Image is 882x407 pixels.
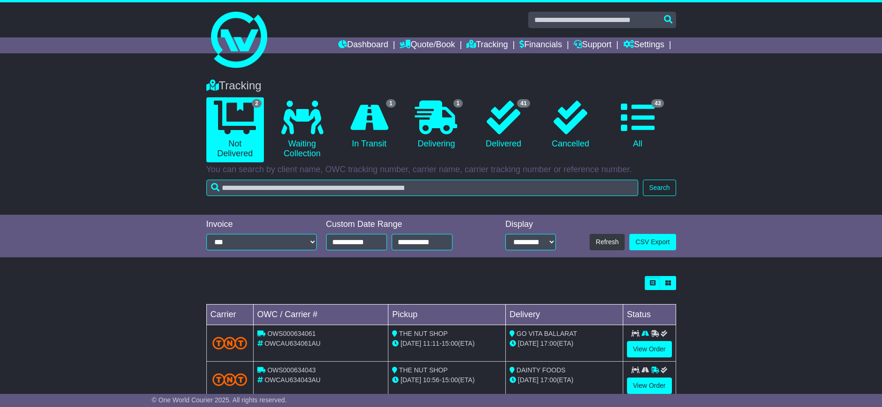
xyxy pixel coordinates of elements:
[206,165,676,175] p: You can search by client name, OWC tracking number, carrier name, carrier tracking number or refe...
[627,341,672,357] a: View Order
[212,337,248,349] img: TNT_Domestic.png
[542,97,599,153] a: Cancelled
[540,340,557,347] span: 17:00
[423,340,439,347] span: 11:11
[623,37,664,53] a: Settings
[338,37,388,53] a: Dashboard
[623,305,676,325] td: Status
[574,37,612,53] a: Support
[392,339,502,349] div: - (ETA)
[206,305,253,325] td: Carrier
[505,219,556,230] div: Display
[273,97,331,162] a: Waiting Collection
[627,378,672,394] a: View Order
[518,340,539,347] span: [DATE]
[401,340,421,347] span: [DATE]
[388,305,506,325] td: Pickup
[392,375,502,385] div: - (ETA)
[423,376,439,384] span: 10:56
[399,366,448,374] span: THE NUT SHOP
[253,305,388,325] td: OWC / Carrier #
[629,234,676,250] a: CSV Export
[442,376,458,384] span: 15:00
[517,330,577,337] span: GO VITA BALLARAT
[399,330,448,337] span: THE NUT SHOP
[212,373,248,386] img: TNT_Domestic.png
[386,99,396,108] span: 1
[519,37,562,53] a: Financials
[505,305,623,325] td: Delivery
[152,396,287,404] span: © One World Courier 2025. All rights reserved.
[206,97,264,162] a: 2 Not Delivered
[510,339,619,349] div: (ETA)
[206,219,317,230] div: Invoice
[474,97,532,153] a: 41 Delivered
[267,330,316,337] span: OWS000634061
[442,340,458,347] span: 15:00
[264,340,321,347] span: OWCAU634061AU
[202,79,681,93] div: Tracking
[518,376,539,384] span: [DATE]
[510,375,619,385] div: (ETA)
[453,99,463,108] span: 1
[467,37,508,53] a: Tracking
[643,180,676,196] button: Search
[400,37,455,53] a: Quote/Book
[651,99,664,108] span: 43
[326,219,476,230] div: Custom Date Range
[264,376,321,384] span: OWCAU634043AU
[267,366,316,374] span: OWS000634043
[540,376,557,384] span: 17:00
[517,366,566,374] span: DAINTY FOODS
[609,97,666,153] a: 43 All
[517,99,530,108] span: 41
[340,97,398,153] a: 1 In Transit
[252,99,262,108] span: 2
[408,97,465,153] a: 1 Delivering
[590,234,625,250] button: Refresh
[401,376,421,384] span: [DATE]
